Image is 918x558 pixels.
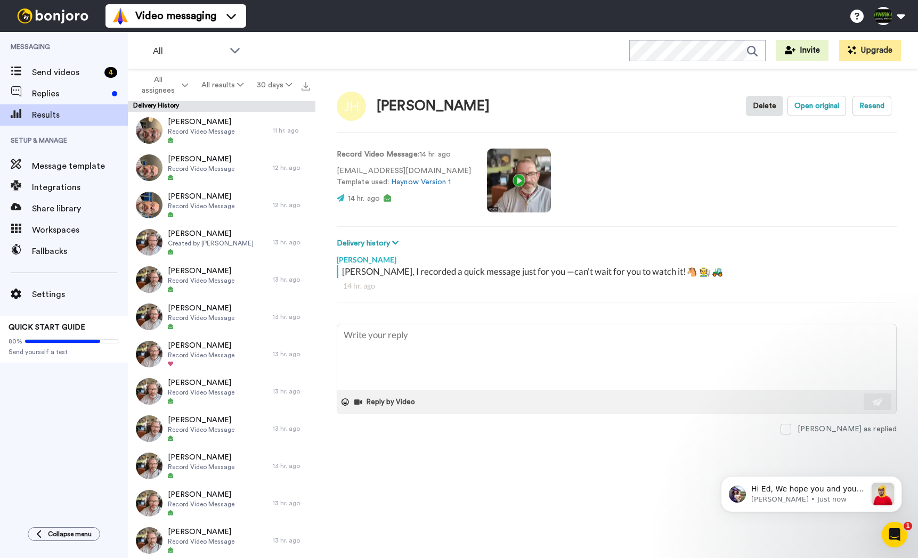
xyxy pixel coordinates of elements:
div: 11 hr. ago [273,126,310,135]
p: [EMAIL_ADDRESS][DOMAIN_NAME] Template used: [337,166,471,188]
span: [PERSON_NAME] [168,415,234,425]
div: 4 [104,67,117,78]
div: 13 hr. ago [273,424,310,433]
button: Delivery history [337,237,402,249]
img: Image of Jessica Heys [337,92,366,121]
div: 14 hr. ago [343,281,890,291]
img: send-white.svg [872,398,884,406]
span: [PERSON_NAME] [168,154,234,165]
span: 14 hr. ago [348,195,380,202]
span: Settings [32,288,128,301]
span: Send yourself a test [9,348,119,356]
div: 13 hr. ago [273,238,310,247]
div: 13 hr. ago [273,313,310,321]
iframe: Intercom notifications message [705,455,918,529]
span: Integrations [32,181,128,194]
button: Export all results that match these filters now. [298,77,313,93]
div: 13 hr. ago [273,536,310,545]
a: [PERSON_NAME]Record Video Message13 hr. ago [128,410,315,447]
span: Created by [PERSON_NAME] [168,239,254,248]
span: Record Video Message [168,276,234,285]
span: [PERSON_NAME] [168,228,254,239]
span: 80% [9,337,22,346]
img: 2ba35c36-e985-4c9e-bcae-d6600e7eb6d5-thumb.jpg [136,378,163,405]
img: 8d3f45cd-2b63-4004-b740-1332bbf6feab-thumb.jpg [136,192,163,218]
button: Reply by Video [353,394,418,410]
button: Delete [746,96,783,116]
div: 13 hr. ago [273,462,310,470]
button: Invite [776,40,828,61]
div: Delivery History [128,101,315,112]
span: Record Video Message [168,127,234,136]
img: 5a764959-cee9-4b09-968d-0bba09513759-thumb.jpg [136,341,163,367]
img: 8caf5cbe-6f9a-4f5f-9011-d95fe32ea12e-thumb.jpg [136,527,163,554]
span: [PERSON_NAME] [168,266,234,276]
button: 30 days [250,76,298,95]
button: Open original [787,96,846,116]
div: [PERSON_NAME] [337,249,897,265]
img: 0f3dd7b9-5fa0-493e-9f82-4b34ba17df65-thumb.jpg [136,117,163,144]
div: [PERSON_NAME] as replied [798,424,897,434]
button: Resend [852,96,891,116]
button: Upgrade [839,40,901,61]
a: [PERSON_NAME]Record Video Message13 hr. ago [128,335,315,373]
span: [PERSON_NAME] [168,303,234,314]
span: Results [32,109,128,121]
div: 13 hr. ago [273,350,310,358]
span: QUICK START GUIDE [9,324,85,331]
span: Workspaces [32,224,128,236]
span: [PERSON_NAME] [168,527,234,537]
img: export.svg [302,82,310,91]
img: 6a2ed594-6ac9-4011-b937-95d9abcb5587-thumb.jpg [136,229,163,256]
span: Record Video Message [168,425,234,434]
iframe: Intercom live chat [882,522,907,547]
span: All [153,45,224,58]
div: [PERSON_NAME] [377,99,490,114]
button: All results [195,76,250,95]
img: 516d0ad3-97ed-442e-a261-11a845afe67a-thumb.jpg [136,266,163,293]
a: [PERSON_NAME]Record Video Message13 hr. ago [128,261,315,298]
img: 33427204-de70-4563-9238-06ecb697bd64-thumb.jpg [136,154,163,181]
img: bj-logo-header-white.svg [13,9,93,23]
strong: Record Video Message [337,151,418,158]
a: [PERSON_NAME]Record Video Message12 hr. ago [128,186,315,224]
a: [PERSON_NAME]Record Video Message11 hr. ago [128,112,315,149]
a: [PERSON_NAME]Record Video Message13 hr. ago [128,447,315,485]
span: [PERSON_NAME] [168,452,234,463]
div: 12 hr. ago [273,201,310,209]
span: Record Video Message [168,351,234,359]
span: [PERSON_NAME] [168,191,234,202]
span: [PERSON_NAME] [168,117,234,127]
span: All assignees [136,75,180,96]
span: Replies [32,87,108,100]
img: vm-color.svg [112,7,129,24]
span: [PERSON_NAME] [168,378,234,388]
span: 1 [904,522,912,530]
span: Send videos [32,66,100,79]
a: [PERSON_NAME]Record Video Message13 hr. ago [128,373,315,410]
div: 13 hr. ago [273,387,310,396]
span: [PERSON_NAME] [168,340,234,351]
div: 12 hr. ago [273,163,310,172]
span: Record Video Message [168,463,234,471]
button: All assignees [130,70,195,100]
span: Collapse menu [48,530,92,538]
a: [PERSON_NAME]Record Video Message12 hr. ago [128,149,315,186]
span: Record Video Message [168,388,234,397]
button: Collapse menu [28,527,100,541]
a: [PERSON_NAME]Created by [PERSON_NAME]13 hr. ago [128,224,315,261]
span: Record Video Message [168,165,234,173]
img: c3121a2b-89e8-4524-856e-f479ebcc50a4-thumb.jpg [136,490,163,516]
p: : 14 hr. ago [337,149,471,160]
img: 07415c83-a90e-4ca7-ad4d-389e910ec1e5-thumb.jpg [136,303,163,330]
span: Record Video Message [168,314,234,322]
div: 13 hr. ago [273,275,310,284]
img: 7c6fe868-ee99-45d6-9e57-ed19e6daabca-thumb.jpg [136,453,163,479]
a: [PERSON_NAME]Record Video Message13 hr. ago [128,485,315,522]
span: Message template [32,160,128,173]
